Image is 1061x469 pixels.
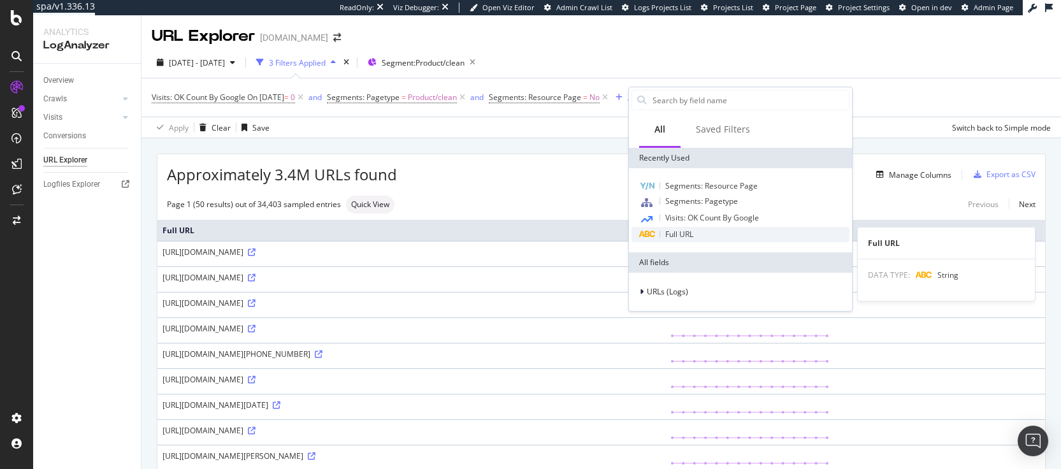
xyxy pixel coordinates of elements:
[162,425,660,436] div: [URL][DOMAIN_NAME]
[308,91,322,103] button: and
[162,323,660,334] div: [URL][DOMAIN_NAME]
[327,92,400,103] span: Segments: Pagetype
[43,129,86,143] div: Conversions
[43,154,87,167] div: URL Explorer
[43,111,119,124] a: Visits
[899,3,952,13] a: Open in dev
[162,400,660,410] div: [URL][DOMAIN_NAME][DATE]
[947,117,1051,138] button: Switch back to Simple mode
[269,57,326,68] div: 3 Filters Applied
[152,92,245,103] span: Visits: OK Count By Google
[713,3,753,12] span: Projects List
[333,33,341,42] div: arrow-right-arrow-left
[43,129,132,143] a: Conversions
[43,74,132,87] a: Overview
[629,252,852,273] div: All fields
[251,52,341,73] button: 3 Filters Applied
[589,89,600,106] span: No
[986,169,1036,180] div: Export as CSV
[628,92,661,103] div: Add Filter
[489,92,581,103] span: Segments: Resource Page
[556,3,612,12] span: Admin Crawl List
[763,3,816,13] a: Project Page
[665,229,693,240] span: Full URL
[308,92,322,103] div: and
[162,374,660,385] div: [URL][DOMAIN_NAME]
[610,90,661,105] button: Add Filter
[43,178,100,191] div: Logfiles Explorer
[152,52,240,73] button: [DATE] - [DATE]
[169,122,189,133] div: Apply
[382,57,465,68] span: Segment: Product/clean
[291,89,295,106] span: 0
[252,122,270,133] div: Save
[260,31,328,44] div: [DOMAIN_NAME]
[937,270,958,280] span: String
[665,220,1045,241] th: Visits: OK Count By Google
[544,3,612,13] a: Admin Crawl List
[346,196,394,213] div: neutral label
[665,180,758,191] span: Segments: Resource Page
[340,3,374,13] div: ReadOnly:
[401,92,406,103] span: =
[284,92,289,103] span: =
[911,3,952,12] span: Open in dev
[974,3,1013,12] span: Admin Page
[1018,426,1048,456] div: Open Intercom Messenger
[651,90,849,110] input: Search by field name
[826,3,890,13] a: Project Settings
[470,3,535,13] a: Open Viz Editor
[775,3,816,12] span: Project Page
[969,164,1036,185] button: Export as CSV
[152,117,189,138] button: Apply
[962,3,1013,13] a: Admin Page
[212,122,231,133] div: Clear
[167,199,341,210] div: Page 1 (50 results) out of 34,403 sampled entries
[43,74,74,87] div: Overview
[858,238,1035,249] div: Full URL
[43,92,119,106] a: Crawls
[157,220,665,241] th: Full URL: activate to sort column ascending
[351,201,389,208] span: Quick View
[470,91,484,103] button: and
[838,3,890,12] span: Project Settings
[162,349,660,359] div: [URL][DOMAIN_NAME][PHONE_NUMBER]
[169,57,225,68] span: [DATE] - [DATE]
[162,272,660,283] div: [URL][DOMAIN_NAME]
[408,89,457,106] span: Product/clean
[696,123,750,136] div: Saved Filters
[194,117,231,138] button: Clear
[470,92,484,103] div: and
[647,286,688,297] span: URLs (Logs)
[247,92,284,103] span: On [DATE]
[162,451,660,461] div: [URL][DOMAIN_NAME][PERSON_NAME]
[629,148,852,168] div: Recently Used
[43,178,132,191] a: Logfiles Explorer
[162,247,660,257] div: [URL][DOMAIN_NAME]
[665,212,759,223] span: Visits: OK Count By Google
[665,196,738,206] span: Segments: Pagetype
[43,111,62,124] div: Visits
[889,170,951,180] div: Manage Columns
[482,3,535,12] span: Open Viz Editor
[43,92,67,106] div: Crawls
[152,25,255,47] div: URL Explorer
[363,52,480,73] button: Segment:Product/clean
[393,3,439,13] div: Viz Debugger:
[43,154,132,167] a: URL Explorer
[871,167,951,182] button: Manage Columns
[43,38,131,53] div: LogAnalyzer
[583,92,588,103] span: =
[167,164,397,185] span: Approximately 3.4M URLs found
[162,298,660,308] div: [URL][DOMAIN_NAME]
[634,3,691,12] span: Logs Projects List
[701,3,753,13] a: Projects List
[1009,195,1036,213] a: Next
[654,123,665,136] div: All
[868,270,910,280] span: DATA TYPE:
[952,122,1051,133] div: Switch back to Simple mode
[622,3,691,13] a: Logs Projects List
[236,117,270,138] button: Save
[43,25,131,38] div: Analytics
[341,56,352,69] div: times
